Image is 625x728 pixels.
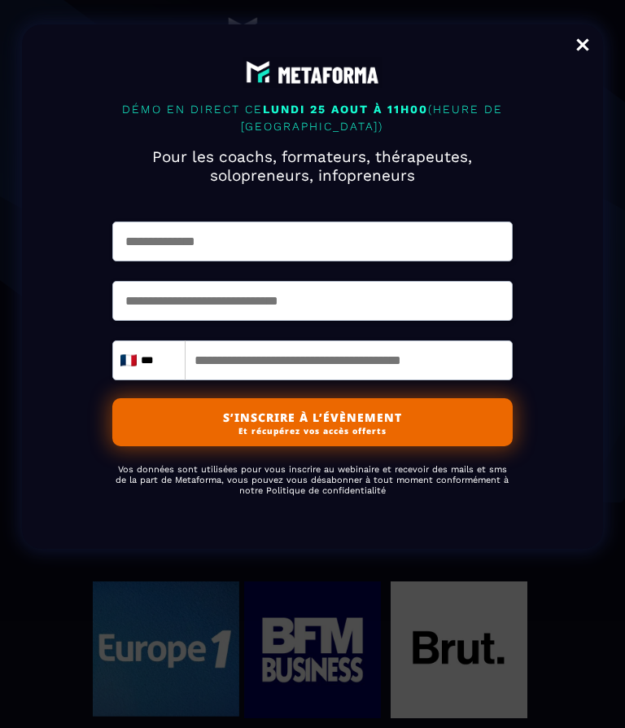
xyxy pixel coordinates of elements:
span: LUNDI 25 AOUT À 11H00 [263,103,428,116]
p: DÉMO EN DIRECT CE (HEURE DE [GEOGRAPHIC_DATA]) [112,97,513,139]
img: abe9e435164421cb06e33ef15842a39e_e5ef653356713f0d7dd3797ab850248d_Capture_d%E2%80%99e%CC%81cran_2... [243,57,382,88]
h2: Vos données sont utilisées pour vous inscrire au webinaire et recevoir des mails et sms de la par... [112,456,513,504]
a: Close [566,29,599,64]
img: fr [120,354,137,366]
button: S’INSCRIRE À L’ÉVÈNEMENTEt récupérez vos accès offerts [112,398,513,446]
h2: Pour les coachs, formateurs, thérapeutes, solopreneurs, infopreneurs [112,139,513,193]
